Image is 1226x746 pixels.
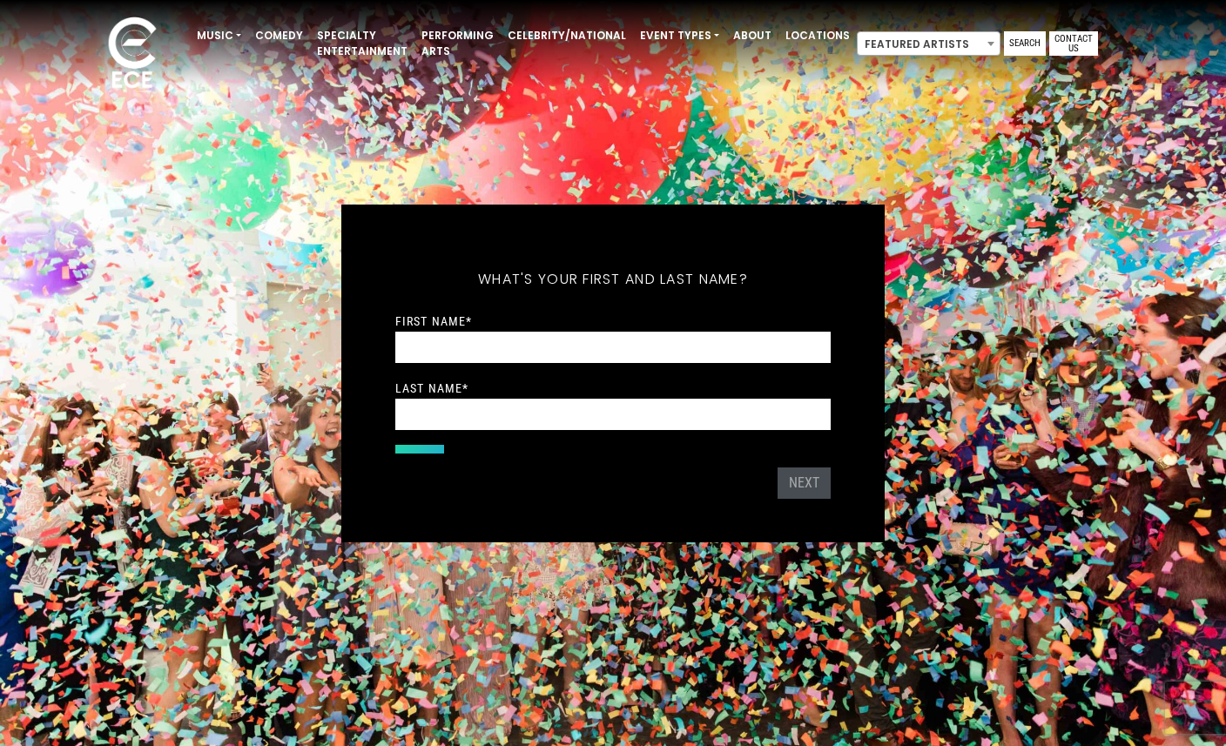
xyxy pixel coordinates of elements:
[414,21,501,66] a: Performing Arts
[89,12,176,97] img: ece_new_logo_whitev2-1.png
[395,313,472,329] label: First Name
[858,32,1000,57] span: Featured Artists
[1049,31,1098,56] a: Contact Us
[395,248,831,311] h5: What's your first and last name?
[248,21,310,50] a: Comedy
[778,21,857,50] a: Locations
[726,21,778,50] a: About
[190,21,248,50] a: Music
[395,380,468,396] label: Last Name
[501,21,633,50] a: Celebrity/National
[310,21,414,66] a: Specialty Entertainment
[1004,31,1046,56] a: Search
[857,31,1000,56] span: Featured Artists
[633,21,726,50] a: Event Types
